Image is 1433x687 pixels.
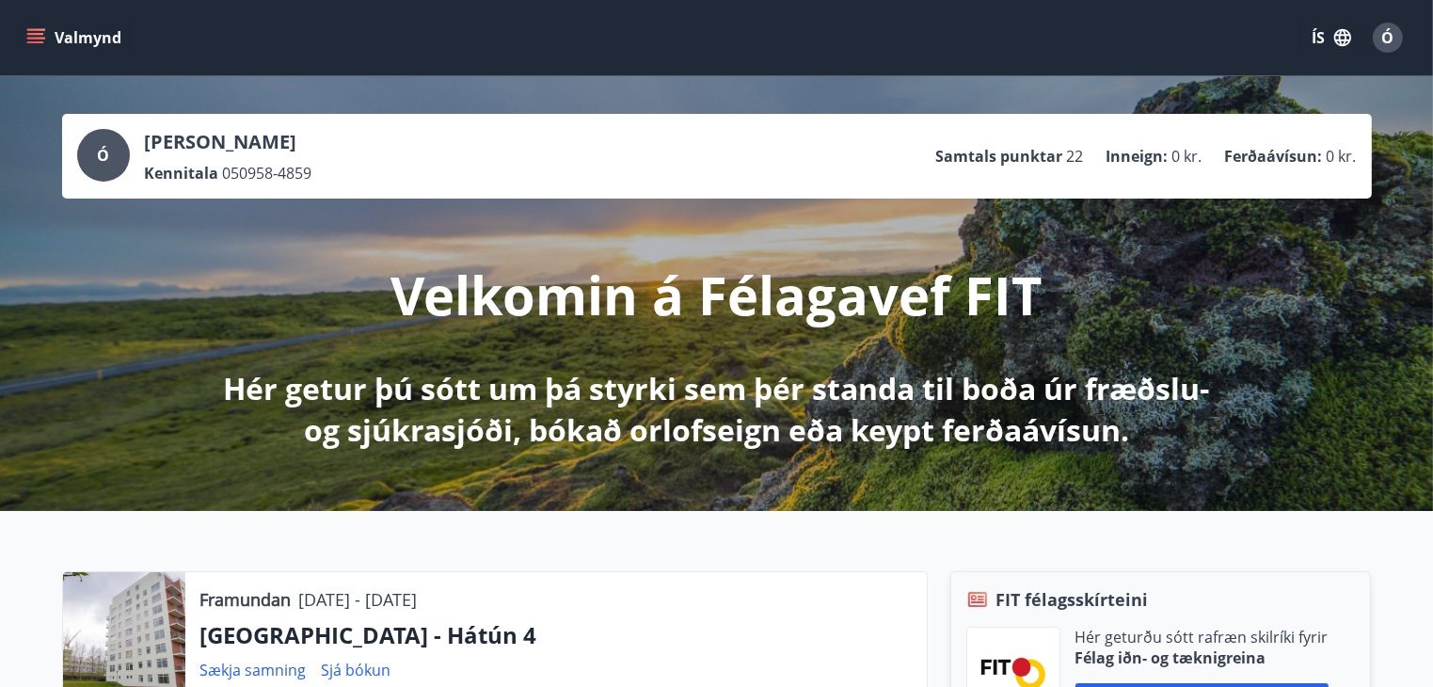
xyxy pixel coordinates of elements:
p: Hér geturðu sótt rafræn skilríki fyrir [1075,627,1329,647]
button: Ó [1365,15,1410,60]
p: Samtals punktar [936,146,1063,167]
button: menu [23,21,129,55]
span: 050958-4859 [223,163,312,184]
a: Sjá bókun [322,660,391,680]
span: Ó [97,145,109,166]
span: 22 [1067,146,1084,167]
p: Ferðaávísun : [1225,146,1323,167]
p: [PERSON_NAME] [145,129,312,155]
p: Félag iðn- og tæknigreina [1075,647,1329,668]
span: 0 kr. [1172,146,1202,167]
p: [DATE] - [DATE] [299,587,418,612]
a: Sækja samning [200,660,307,680]
p: Hér getur þú sótt um þá styrki sem þér standa til boða úr fræðslu- og sjúkrasjóði, bókað orlofsei... [220,368,1214,451]
p: Inneign : [1107,146,1169,167]
p: Velkomin á Félagavef FIT [391,259,1043,330]
p: Kennitala [145,163,219,184]
span: FIT félagsskírteini [996,587,1149,612]
button: ÍS [1301,21,1361,55]
p: Framundan [200,587,292,612]
span: Ó [1382,27,1394,48]
span: 0 kr. [1327,146,1357,167]
p: [GEOGRAPHIC_DATA] - Hátún 4 [200,619,912,651]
